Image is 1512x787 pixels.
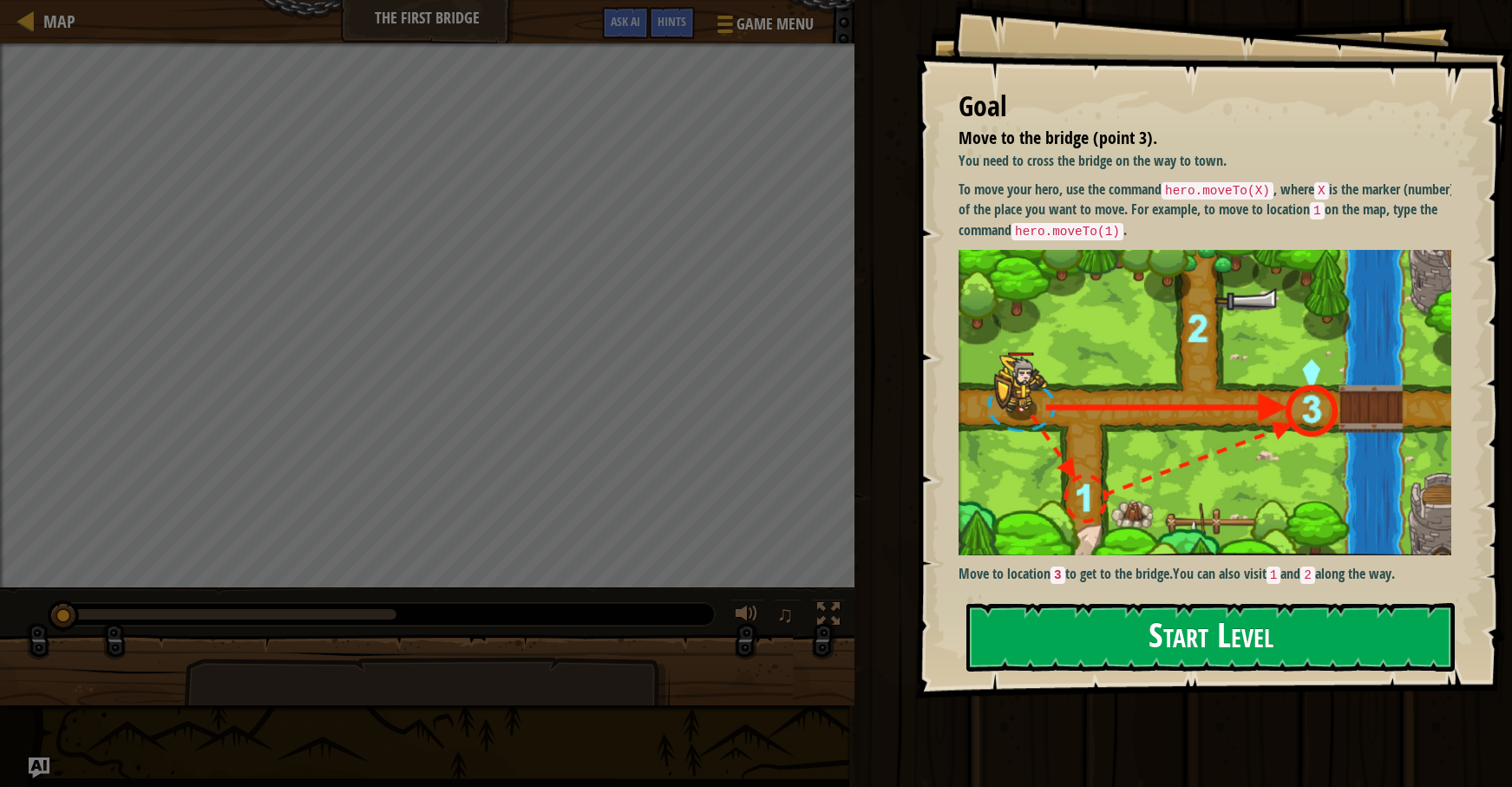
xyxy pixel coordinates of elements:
span: Map [43,10,75,33]
span: Hints [658,13,686,30]
div: Goal [959,87,1451,127]
button: Adjust volume [730,599,764,634]
button: Ask AI [602,7,649,39]
code: hero.moveTo(1) [1011,223,1123,240]
button: Toggle fullscreen [811,599,846,634]
button: Start Level [966,603,1455,672]
p: You need to cross the bridge on the way to town. [959,151,1464,171]
code: 3 [1051,567,1065,584]
button: Game Menu [704,7,824,48]
button: Ask AI [29,757,49,778]
span: Ask AI [611,13,640,30]
span: Game Menu [736,13,814,36]
button: ♫ [773,599,802,634]
code: 2 [1300,567,1315,584]
code: hero.moveTo(X) [1162,182,1273,200]
code: 1 [1267,567,1281,584]
p: You can also visit and along the way. [959,564,1464,585]
img: M7l1b [959,250,1464,556]
code: 1 [1310,202,1325,220]
a: Map [35,10,75,33]
span: Move to the bridge (point 3). [959,126,1157,149]
strong: Move to location to get to the bridge. [959,564,1173,583]
p: To move your hero, use the command , where is the marker (number) of the place you want to move. ... [959,180,1464,241]
code: X [1314,182,1329,200]
li: Move to the bridge (point 3). [937,126,1447,151]
span: ♫ [776,601,794,627]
